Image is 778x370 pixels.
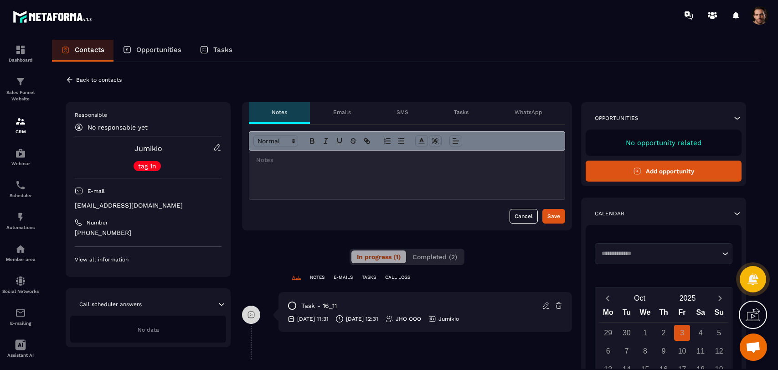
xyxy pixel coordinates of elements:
div: Th [654,306,673,322]
a: Contacts [52,40,113,62]
p: NOTES [310,274,325,281]
div: Tu [618,306,636,322]
p: Tasks [454,109,469,116]
div: Mở cuộc trò chuyện [740,334,767,361]
div: 12 [711,343,727,359]
input: Search for option [598,249,720,258]
a: automationsautomationsMember area [2,237,39,269]
div: Search for option [595,243,732,264]
button: Completed (2) [407,250,463,263]
a: emailemailE-mailing [2,301,39,333]
div: 2 [656,325,672,341]
button: Save [542,209,565,224]
p: tag 1n [138,163,156,169]
p: [DATE] 11:31 [297,315,329,323]
p: Member area [2,257,39,262]
img: automations [15,148,26,159]
p: Calendar [595,210,624,217]
div: 3 [674,325,690,341]
button: Next month [711,292,728,304]
p: Call scheduler answers [79,301,142,308]
p: task - 16_11 [301,302,337,310]
p: TASKS [362,274,376,281]
p: Back to contacts [76,77,122,83]
p: WhatsApp [515,109,542,116]
p: CRM [2,129,39,134]
span: No data [138,327,159,333]
div: 7 [618,343,634,359]
div: 1 [637,325,653,341]
img: formation [15,76,26,87]
span: Completed (2) [412,253,457,261]
div: Mo [599,306,618,322]
p: Social Networks [2,289,39,294]
p: Responsible [75,111,222,119]
p: ALL [292,274,301,281]
a: Tasks [191,40,242,62]
button: Add opportunity [586,161,742,182]
button: Cancel [510,209,538,224]
a: automationsautomationsWebinar [2,141,39,173]
p: Notes [272,109,287,116]
a: formationformationSales Funnel Website [2,69,39,109]
div: 29 [600,325,616,341]
a: Jumikio [134,144,162,153]
span: In progress (1) [357,253,401,261]
img: formation [15,44,26,55]
button: Open months overlay [616,290,664,306]
p: SMS [397,109,408,116]
p: Automations [2,225,39,230]
div: 11 [693,343,709,359]
p: Number [87,219,108,226]
p: Sales Funnel Website [2,89,39,102]
button: In progress (1) [351,250,406,263]
p: E-mail [88,188,105,195]
p: Emails [333,109,351,116]
div: Sa [691,306,710,322]
p: Assistant AI [2,353,39,358]
img: email [15,307,26,318]
p: Dashboard [2,57,39,63]
img: scheduler [15,180,26,191]
div: 30 [618,325,634,341]
p: View all information [75,256,222,263]
a: formationformationCRM [2,109,39,141]
div: 8 [637,343,653,359]
a: schedulerschedulerScheduler [2,173,39,205]
div: 9 [656,343,672,359]
p: Scheduler [2,193,39,198]
a: Opportunities [113,40,191,62]
div: We [636,306,654,322]
a: automationsautomationsAutomations [2,205,39,237]
p: Contacts [75,46,104,54]
p: E-MAILS [334,274,353,281]
a: social-networksocial-networkSocial Networks [2,269,39,301]
p: Jumikio [438,315,459,323]
img: social-network [15,276,26,287]
p: CALL LOGS [385,274,410,281]
div: Su [710,306,728,322]
p: Opportunities [136,46,181,54]
div: 6 [600,343,616,359]
p: [EMAIL_ADDRESS][DOMAIN_NAME] [75,201,222,210]
p: No opportunity related [595,139,732,147]
button: Previous month [599,292,616,304]
p: Tasks [213,46,232,54]
a: Assistant AI [2,333,39,365]
div: 5 [711,325,727,341]
button: Open years overlay [664,290,711,306]
a: formationformationDashboard [2,37,39,69]
p: [DATE] 12:31 [346,315,378,323]
div: 4 [693,325,709,341]
img: logo [13,8,95,25]
p: JHO OOO [396,315,421,323]
div: Save [547,212,560,221]
p: E-mailing [2,321,39,326]
img: formation [15,116,26,127]
img: automations [15,244,26,255]
p: Opportunities [595,115,639,122]
img: automations [15,212,26,223]
div: 10 [674,343,690,359]
p: No responsable yet [88,124,148,131]
p: [PHONE_NUMBER] [75,229,222,237]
